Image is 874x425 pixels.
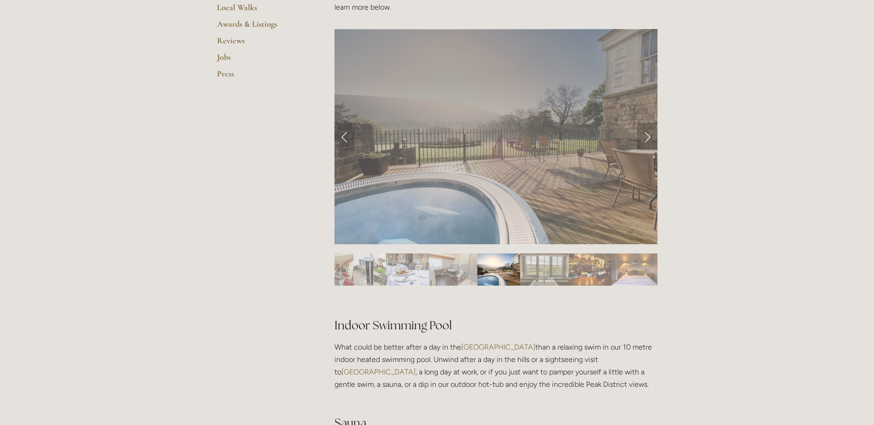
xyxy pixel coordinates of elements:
[217,35,305,52] a: Reviews
[520,253,569,286] img: Slide 9
[334,123,355,150] a: Previous Slide
[429,253,477,286] img: Slide 7
[217,69,305,85] a: Press
[569,253,611,286] img: Slide 10
[477,253,520,286] img: Slide 8
[334,341,657,403] p: What could be better after a day in the than a relaxing swim in our 10 metre indoor heated swimmi...
[217,19,305,35] a: Awards & Listings
[637,123,657,150] a: Next Slide
[334,301,657,333] h2: Indoor Swimming Pool
[217,2,305,19] a: Local Walks
[217,52,305,69] a: Jobs
[386,253,428,286] img: Slide 6
[461,343,535,351] a: [GEOGRAPHIC_DATA]
[353,253,386,286] img: Slide 5
[341,368,416,376] a: [GEOGRAPHIC_DATA]
[611,253,660,286] img: Slide 11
